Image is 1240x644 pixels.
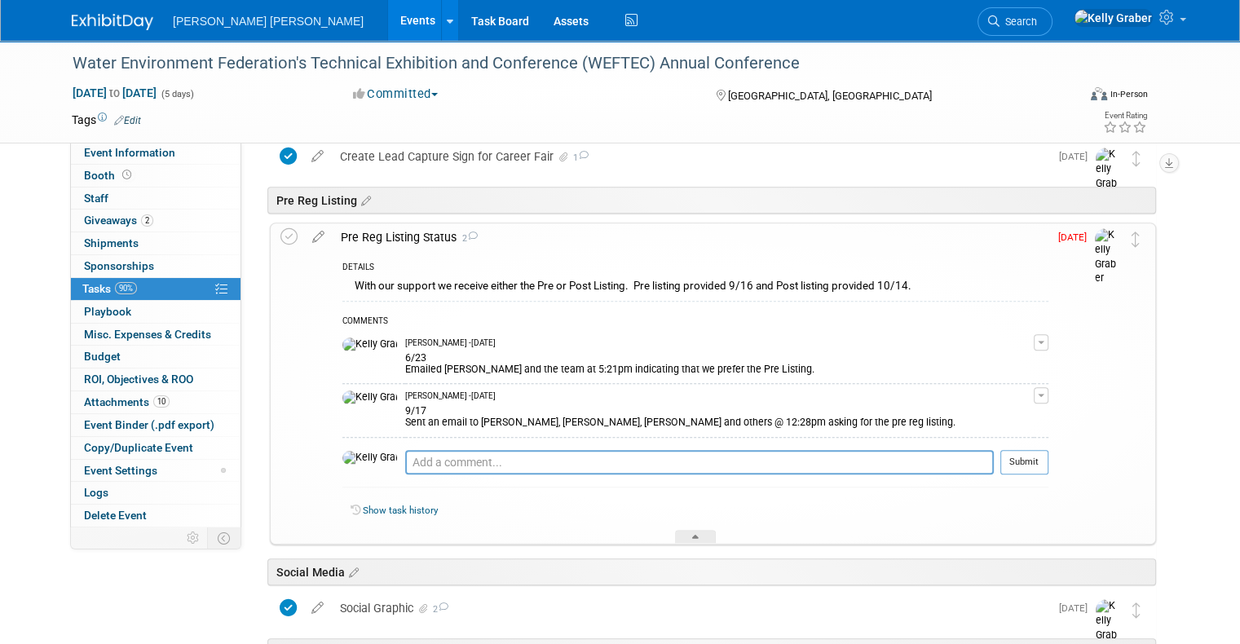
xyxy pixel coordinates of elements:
[1095,228,1119,286] img: Kelly Graber
[71,505,240,527] a: Delete Event
[71,142,240,164] a: Event Information
[208,527,241,549] td: Toggle Event Tabs
[1132,232,1140,247] i: Move task
[333,223,1048,251] div: Pre Reg Listing Status
[84,192,108,205] span: Staff
[303,601,332,615] a: edit
[430,604,448,615] span: 2
[71,255,240,277] a: Sponsorships
[84,259,154,272] span: Sponsorships
[571,152,589,163] span: 1
[179,527,208,549] td: Personalize Event Tab Strip
[71,460,240,482] a: Event Settings
[72,14,153,30] img: ExhibitDay
[84,418,214,431] span: Event Binder (.pdf export)
[84,328,211,341] span: Misc. Expenses & Credits
[989,85,1148,109] div: Event Format
[1059,602,1096,614] span: [DATE]
[141,214,153,227] span: 2
[332,143,1049,170] div: Create Lead Capture Sign for Career Fair
[71,368,240,390] a: ROI, Objectives & ROO
[347,86,444,103] button: Committed
[1000,450,1048,474] button: Submit
[405,402,1034,428] div: 9/17 Sent an email to [PERSON_NAME], [PERSON_NAME], [PERSON_NAME] and others @ 12:28pm asking for...
[345,563,359,580] a: Edit sections
[1058,232,1095,243] span: [DATE]
[332,594,1049,622] div: Social Graphic
[67,49,1057,78] div: Water Environment Federation's Technical Exhibition and Conference (WEFTEC) Annual Conference
[107,86,122,99] span: to
[84,214,153,227] span: Giveaways
[405,337,496,349] span: [PERSON_NAME] - [DATE]
[82,282,137,295] span: Tasks
[72,112,141,128] td: Tags
[1096,148,1120,205] img: Kelly Graber
[1132,602,1141,618] i: Move task
[405,390,496,402] span: [PERSON_NAME] - [DATE]
[160,89,194,99] span: (5 days)
[342,262,1048,276] div: DETAILS
[71,210,240,232] a: Giveaways2
[114,115,141,126] a: Edit
[342,451,397,465] img: Kelly Graber
[1103,112,1147,120] div: Event Rating
[977,7,1052,36] a: Search
[71,414,240,436] a: Event Binder (.pdf export)
[84,509,147,522] span: Delete Event
[1132,151,1141,166] i: Move task
[1074,9,1153,27] img: Kelly Graber
[153,395,170,408] span: 10
[342,314,1048,331] div: COMMENTS
[84,486,108,499] span: Logs
[84,350,121,363] span: Budget
[71,187,240,210] a: Staff
[71,165,240,187] a: Booth
[84,464,157,477] span: Event Settings
[71,301,240,323] a: Playbook
[342,337,397,352] img: Kelly Graber
[71,346,240,368] a: Budget
[357,192,371,208] a: Edit sections
[1059,151,1096,162] span: [DATE]
[363,505,438,516] a: Show task history
[84,441,193,454] span: Copy/Duplicate Event
[84,395,170,408] span: Attachments
[405,349,1034,375] div: 6/23 Emailed [PERSON_NAME] and the team at 5:21pm indicating that we prefer the Pre Listing.
[119,169,135,181] span: Booth not reserved yet
[71,324,240,346] a: Misc. Expenses & Credits
[1000,15,1037,28] span: Search
[267,558,1156,585] div: Social Media
[457,233,478,244] span: 2
[728,90,932,102] span: [GEOGRAPHIC_DATA], [GEOGRAPHIC_DATA]
[84,146,175,159] span: Event Information
[342,390,397,405] img: Kelly Graber
[72,86,157,100] span: [DATE] [DATE]
[1091,87,1107,100] img: Format-Inperson.png
[303,149,332,164] a: edit
[71,391,240,413] a: Attachments10
[342,276,1048,301] div: With our support we receive either the Pre or Post Listing. Pre listing provided 9/16 and Post li...
[71,232,240,254] a: Shipments
[1110,88,1148,100] div: In-Person
[84,169,135,182] span: Booth
[84,236,139,249] span: Shipments
[304,230,333,245] a: edit
[84,305,131,318] span: Playbook
[71,278,240,300] a: Tasks90%
[71,482,240,504] a: Logs
[71,437,240,459] a: Copy/Duplicate Event
[115,282,137,294] span: 90%
[221,468,226,473] span: Modified Layout
[173,15,364,28] span: [PERSON_NAME] [PERSON_NAME]
[84,373,193,386] span: ROI, Objectives & ROO
[267,187,1156,214] div: Pre Reg Listing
